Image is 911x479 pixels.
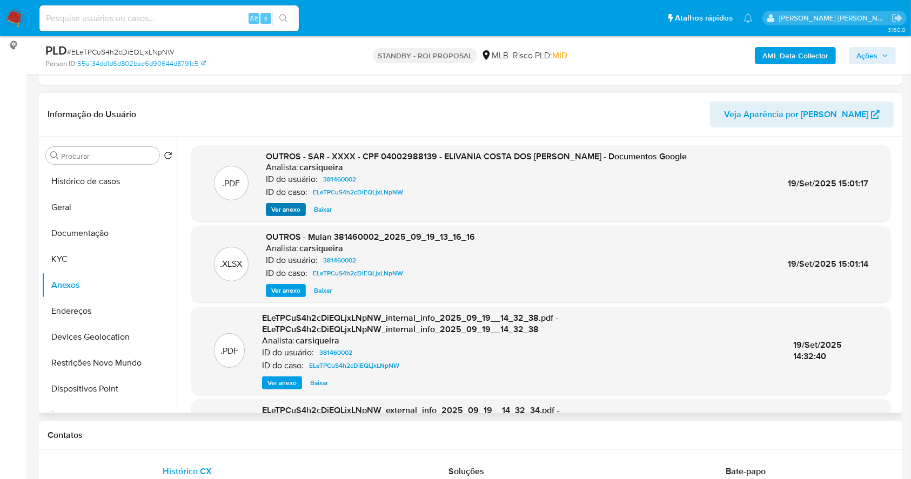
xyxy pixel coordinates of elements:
[373,48,477,63] p: STANDBY - ROI PROPOSAL
[42,246,177,272] button: KYC
[309,359,399,372] span: ELeTPCuS4h2cDiEQLjxLNpNW
[42,402,177,428] button: Items
[262,312,558,336] span: ELeTPCuS4h2cDiEQLjxLNpNW_internal_info_2025_09_19__14_32_38.pdf - ELeTPCuS4h2cDiEQLjxLNpNW_intern...
[77,59,206,69] a: 55a134dd1d6d802bae6d90644d8791c5
[266,255,318,266] p: ID do usuário:
[266,174,318,185] p: ID do usuário:
[266,268,307,279] p: ID do caso:
[266,231,475,243] span: OUTROS - Mulan 381460002_2025_09_19_13_16_16
[262,404,559,428] span: ELeTPCuS4h2cDiEQLjxLNpNW_external_info_2025_09_19__14_32_34.pdf - ELeTPCuS4h2cDiEQLjxLNpNW_extern...
[314,204,332,215] span: Baixar
[319,254,360,267] a: 381460002
[755,47,836,64] button: AML Data Collector
[481,50,508,62] div: MLB
[888,25,906,34] span: 3.160.0
[42,376,177,402] button: Dispositivos Point
[305,359,404,372] a: ELeTPCuS4h2cDiEQLjxLNpNW
[264,13,267,23] span: s
[849,47,896,64] button: Ações
[220,345,238,357] p: .PDF
[45,42,67,59] b: PLD
[271,204,300,215] span: Ver anexo
[262,376,302,389] button: Ver anexo
[262,360,304,371] p: ID do caso:
[856,47,877,64] span: Ações
[250,13,258,23] span: Alt
[266,203,306,216] button: Ver anexo
[267,377,297,388] span: Ver anexo
[726,465,766,477] span: Bate-papo
[710,102,894,127] button: Veja Aparência por [PERSON_NAME]
[220,258,243,270] p: .XLSX
[45,59,75,69] b: Person ID
[163,465,212,477] span: Histórico CX
[42,324,177,350] button: Devices Geolocation
[42,168,177,194] button: Histórico de casos
[762,47,828,64] b: AML Data Collector
[513,50,567,62] span: Risco PLD:
[223,178,240,190] p: .PDF
[67,46,174,57] span: # ELeTPCuS4h2cDiEQLjxLNpNW
[266,243,298,254] p: Analista:
[323,254,356,267] span: 381460002
[299,243,343,254] h6: carsiqueira
[266,187,307,198] p: ID do caso:
[313,267,403,280] span: ELeTPCuS4h2cDiEQLjxLNpNW
[779,13,888,23] p: carla.siqueira@mercadolivre.com
[42,350,177,376] button: Restrições Novo Mundo
[42,298,177,324] button: Endereços
[724,102,868,127] span: Veja Aparência por [PERSON_NAME]
[788,177,868,190] span: 19/Set/2025 15:01:17
[299,162,343,173] h6: carsiqueira
[50,151,59,160] button: Procurar
[310,377,328,388] span: Baixar
[309,267,407,280] a: ELeTPCuS4h2cDiEQLjxLNpNW
[314,285,332,296] span: Baixar
[266,162,298,173] p: Analista:
[266,284,306,297] button: Ver anexo
[552,49,567,62] span: MID
[309,203,337,216] button: Baixar
[675,12,733,24] span: Atalhos rápidos
[305,376,333,389] button: Baixar
[319,173,360,186] a: 381460002
[309,284,337,297] button: Baixar
[309,186,407,199] a: ELeTPCuS4h2cDiEQLjxLNpNW
[48,430,894,441] h1: Contatos
[262,347,314,358] p: ID do usuário:
[48,109,136,120] h1: Informação do Usuário
[42,220,177,246] button: Documentação
[788,258,868,270] span: 19/Set/2025 15:01:14
[323,173,356,186] span: 381460002
[448,465,484,477] span: Soluções
[42,194,177,220] button: Geral
[42,272,177,298] button: Anexos
[892,12,903,24] a: Sair
[262,335,294,346] p: Analista:
[313,186,403,199] span: ELeTPCuS4h2cDiEQLjxLNpNW
[39,11,299,25] input: Pesquise usuários ou casos...
[743,14,753,23] a: Notificações
[164,151,172,163] button: Retornar ao pedido padrão
[266,150,687,163] span: OUTROS - SAR - XXXX - CPF 04002988139 - ELIVANIA COSTA DOS [PERSON_NAME] - Documentos Google
[61,151,155,161] input: Procurar
[271,285,300,296] span: Ver anexo
[319,346,352,359] span: 381460002
[296,335,339,346] h6: carsiqueira
[315,346,357,359] a: 381460002
[793,339,842,363] span: 19/Set/2025 14:32:40
[272,11,294,26] button: search-icon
